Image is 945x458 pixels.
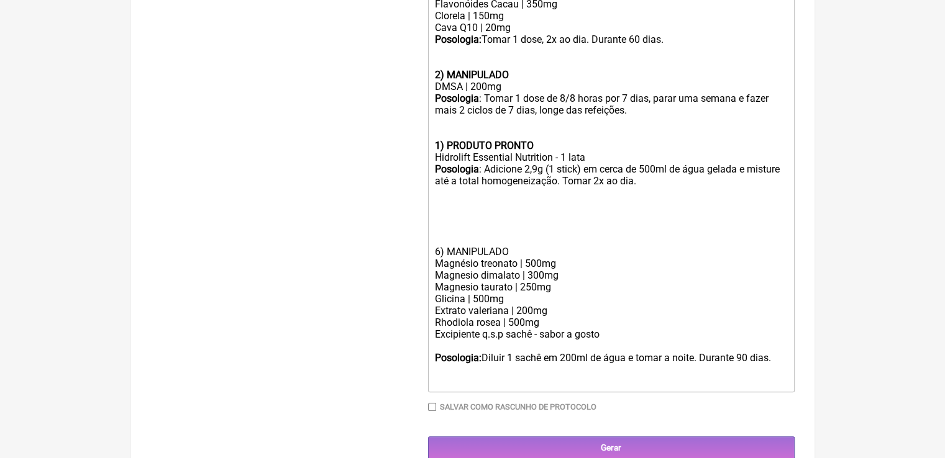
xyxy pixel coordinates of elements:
strong: Posologia: [434,352,481,364]
strong: 1) PRODUTO PRONTO [434,140,533,151]
div: Glicina | 500mg [434,293,787,305]
div: Magnesio dimalato | 300mg Magnesio taurato | 250mg [434,269,787,293]
strong: 2) MANIPULADO [434,69,508,81]
div: Diluir 1 sachê em 200ml de água e tomar a noite. Durante 90 dias. [434,340,787,364]
div: Excipiente q.s.p sachê - sabor a gosto [434,328,787,340]
div: Tomar 1 dose, 2x ao dia. Durante 60 dias. DMSA | 200mg : Tomar 1 dose de 8/8 horas por 7 dias, pa... [434,34,787,151]
label: Salvar como rascunho de Protocolo [440,402,596,411]
div: Rhodiola rosea | 500mg [434,317,787,328]
strong: Posologia: [434,34,481,45]
div: Extrato valeriana | 200mg [434,305,787,317]
div: Hidrolift Essential Nutrition - 1 lata [434,151,787,163]
div: Magnésio treonato | 500mg [434,258,787,269]
div: : Adicione 2,9g (1 stick) em cerca de 500ml de água gelada e misture até a total homogeneização. ... [434,163,787,258]
strong: Posologia [434,92,478,104]
strong: Posologia [434,163,478,175]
